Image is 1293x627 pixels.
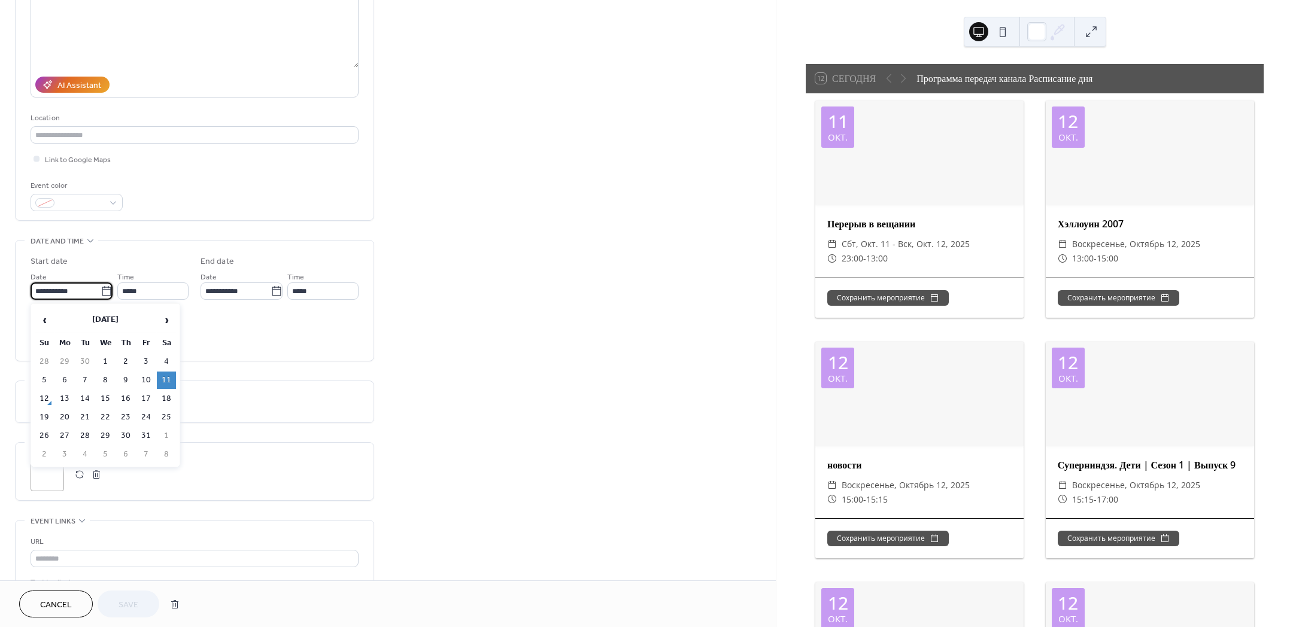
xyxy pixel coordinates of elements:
[75,353,95,370] td: 30
[828,594,848,612] div: 12
[827,492,837,507] div: ​
[35,77,110,93] button: AI Assistant
[1097,492,1118,507] span: 17:00
[157,308,175,332] span: ›
[75,334,95,352] th: Tu
[842,251,863,266] span: 23:00
[40,599,72,611] span: Cancel
[31,112,356,124] div: Location
[136,353,156,370] td: 3
[35,409,54,426] td: 19
[116,427,135,445] td: 30
[96,446,115,463] td: 5
[827,531,949,546] button: Сохранить мероприятие
[863,492,866,507] span: -
[136,334,156,352] th: Fr
[55,353,74,370] td: 29
[116,446,135,463] td: 6
[116,390,135,407] td: 16
[828,112,848,130] div: 11
[1058,133,1078,142] div: окт.
[157,427,176,445] td: 1
[157,446,176,463] td: 8
[19,591,93,617] button: Cancel
[55,334,74,352] th: Mo
[35,353,54,370] td: 28
[57,80,101,92] div: AI Assistant
[1058,614,1078,623] div: окт.
[1072,251,1094,266] span: 13:00
[31,255,68,268] div: Start date
[815,217,1024,231] div: Перерыв в вещании
[863,251,866,266] span: -
[136,427,156,445] td: 31
[866,492,888,507] span: 15:15
[31,235,84,248] span: Date and time
[157,390,176,407] td: 18
[827,251,837,266] div: ​
[828,374,848,383] div: окт.
[1094,251,1097,266] span: -
[287,271,304,284] span: Time
[1097,251,1118,266] span: 15:00
[31,576,356,589] div: Text to display
[31,271,47,284] span: Date
[116,409,135,426] td: 23
[916,71,1092,86] div: Программа передач канала Расписание дня
[1072,492,1094,507] span: 15:15
[96,390,115,407] td: 15
[1072,237,1200,251] span: воскресенье, октябрь 12, 2025
[827,290,949,306] button: Сохранить мероприятие
[45,154,111,166] span: Link to Google Maps
[866,251,888,266] span: 13:00
[1058,237,1067,251] div: ​
[842,492,863,507] span: 15:00
[1058,251,1067,266] div: ​
[157,409,176,426] td: 25
[1046,458,1254,472] div: Суперниндзя. Дети | Сезон 1 | Выпуск 9
[842,478,970,492] span: воскресенье, октябрь 12, 2025
[31,515,75,528] span: Event links
[1058,112,1078,130] div: 12
[157,372,176,389] td: 11
[842,237,970,251] span: сбт, окт. 11 - вск, окт. 12, 2025
[815,458,1024,472] div: новости
[1058,478,1067,492] div: ​
[201,271,217,284] span: Date
[55,390,74,407] td: 13
[1058,290,1179,306] button: Сохранить мероприятие
[31,535,356,548] div: URL
[96,353,115,370] td: 1
[35,308,53,332] span: ‹
[827,478,837,492] div: ​
[35,390,54,407] td: 12
[828,614,848,623] div: окт.
[96,427,115,445] td: 29
[96,372,115,389] td: 8
[1058,531,1179,546] button: Сохранить мероприятие
[116,372,135,389] td: 9
[116,334,135,352] th: Th
[55,409,74,426] td: 20
[117,271,134,284] span: Time
[35,334,54,352] th: Su
[35,446,54,463] td: 2
[96,334,115,352] th: We
[75,372,95,389] td: 7
[75,427,95,445] td: 28
[116,353,135,370] td: 2
[31,179,120,192] div: Event color
[96,409,115,426] td: 22
[136,390,156,407] td: 17
[201,255,234,268] div: End date
[1058,354,1078,372] div: 12
[75,390,95,407] td: 14
[35,372,54,389] td: 5
[136,446,156,463] td: 7
[1058,492,1067,507] div: ​
[31,458,64,491] div: ;
[55,427,74,445] td: 27
[1046,217,1254,231] div: Хэллоуин 2007
[1058,594,1078,612] div: 12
